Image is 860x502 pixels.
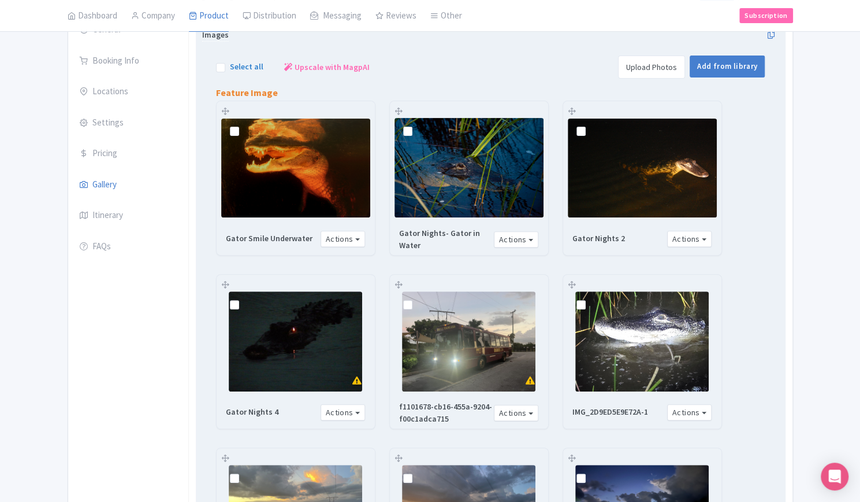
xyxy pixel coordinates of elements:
button: Actions [494,405,539,422]
div: f1101678-cb16-455a-9204-f00c1adca715 [394,401,494,425]
a: Gallery [68,169,188,201]
button: Actions [667,404,712,421]
span: Images [202,29,229,42]
a: Subscription [739,8,792,23]
a: Settings [68,107,188,139]
div: Gator Smile Underwater [221,232,321,245]
a: Itinerary [68,200,188,232]
div: Gator Nights 4 [221,406,321,418]
button: Actions [321,404,366,421]
a: Booking Info [68,45,188,77]
span: Upscale with MagpAI [295,61,370,73]
button: Actions [667,231,712,248]
h5: Feature Image [216,88,278,98]
a: Upload Photos [618,56,685,79]
img: 1663x1247px 1.19 MB [575,291,709,392]
a: Upscale with MagpAI [284,61,370,73]
img: 4763x3160px 6.58 MB [221,119,370,217]
div: Open Intercom Messenger [821,463,848,490]
div: IMG_2D9ED5E9E72A-1 [568,406,667,418]
img: 1024x768px 0.11 MB [402,291,535,392]
div: Gator Nights 2 [568,232,667,245]
img: 3008x2000px 1.31 MB [568,119,717,218]
button: Actions [321,231,366,248]
img: 5616x3744px 4.35 MB [394,118,543,217]
a: FAQs [68,231,188,263]
a: Locations [68,76,188,108]
a: Pricing [68,138,188,170]
a: Add from library [690,56,765,77]
label: Select all [230,61,263,73]
img: 960x720px 0.05 MB [229,291,362,392]
div: Gator Nights- Gator in Water [394,227,494,252]
button: Actions [494,231,539,248]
